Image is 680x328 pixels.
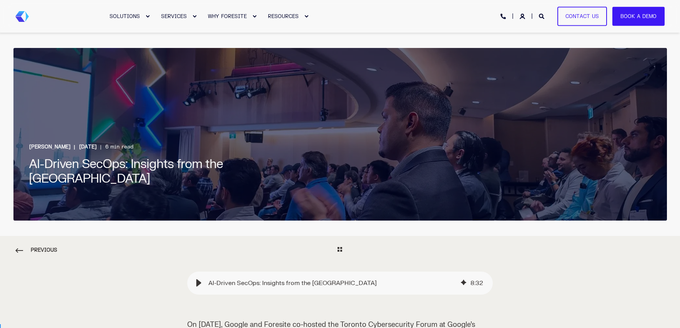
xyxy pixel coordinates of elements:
[338,246,342,254] a: Go Back
[268,13,299,19] span: RESOURCES
[15,246,57,254] span: Previous
[145,14,150,19] div: Expand SOLUTIONS
[520,13,527,19] a: Login
[29,156,223,186] span: AI-Driven SecOps: Insights from the [GEOGRAPHIC_DATA]
[208,13,247,19] span: WHY FORESITE
[15,11,29,22] a: Back to Home
[110,13,140,19] span: SOLUTIONS
[471,279,483,288] div: 8 : 32
[252,14,257,19] div: Expand WHY FORESITE
[557,7,607,26] a: Contact Us
[97,143,133,153] span: 6 min read
[539,13,546,19] a: Open Search
[29,143,71,153] a: [PERSON_NAME]
[612,7,665,26] a: Book a Demo
[15,246,57,254] a: Previous Page
[461,279,467,288] div: AI-generated audio
[187,272,493,295] div: Play blog post audio: AI-Driven SecOps: Insights from the Toronto Forum
[191,275,206,291] div: Play
[192,14,197,19] div: Expand SERVICES
[15,11,29,22] img: Foresite brand mark, a hexagon shape of blues with a directional arrow to the right hand side
[304,14,309,19] div: Expand RESOURCES
[208,279,461,288] div: AI-Driven SecOps: Insights from the [GEOGRAPHIC_DATA]
[71,143,97,153] span: [DATE]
